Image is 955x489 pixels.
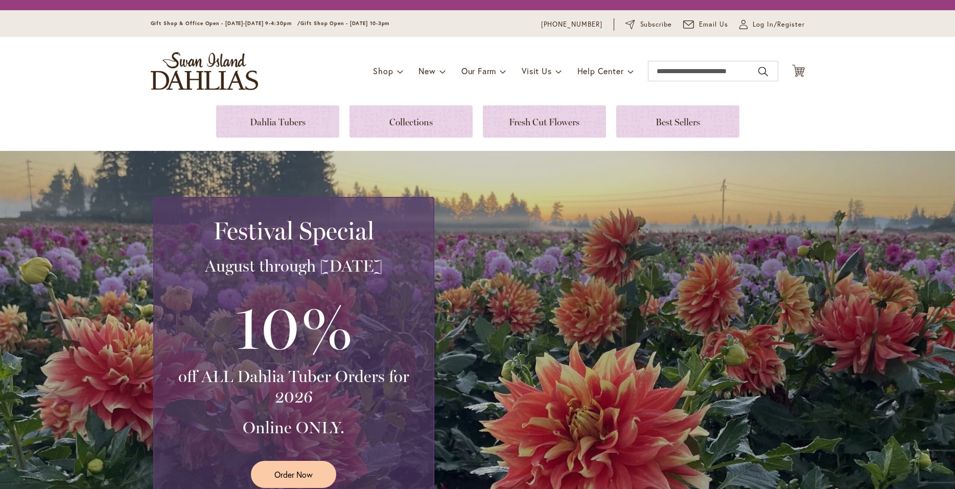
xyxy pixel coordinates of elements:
[167,286,421,366] h3: 10%
[167,366,421,407] h3: off ALL Dahlia Tuber Orders for 2026
[522,65,551,76] span: Visit Us
[699,19,728,30] span: Email Us
[167,417,421,438] h3: Online ONLY.
[683,19,728,30] a: Email Us
[167,216,421,245] h2: Festival Special
[151,20,301,27] span: Gift Shop & Office Open - [DATE]-[DATE] 9-4:30pm /
[640,19,672,30] span: Subscribe
[758,63,767,80] button: Search
[300,20,389,27] span: Gift Shop Open - [DATE] 10-3pm
[739,19,805,30] a: Log In/Register
[753,19,805,30] span: Log In/Register
[577,65,624,76] span: Help Center
[167,256,421,276] h3: August through [DATE]
[625,19,672,30] a: Subscribe
[373,65,393,76] span: Shop
[461,65,496,76] span: Our Farm
[151,52,258,90] a: store logo
[541,19,603,30] a: [PHONE_NUMBER]
[418,65,435,76] span: New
